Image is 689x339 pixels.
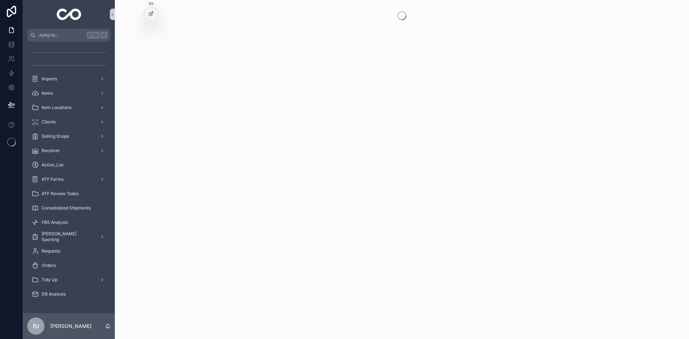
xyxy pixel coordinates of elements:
[42,133,69,139] span: Selling Shops
[33,322,39,330] span: PJ
[27,29,111,42] button: Jump to...CtrlK
[23,42,115,310] div: scrollable content
[50,322,92,330] p: [PERSON_NAME]
[27,230,111,243] a: [PERSON_NAME] Sporting
[42,291,66,297] span: DB Analysis
[42,148,60,154] span: Receiver
[27,288,111,301] a: DB Analysis
[27,173,111,186] a: ATF Forms
[27,101,111,114] a: Item Locations
[42,176,64,182] span: ATF Forms
[27,245,111,258] a: Requests
[42,277,57,283] span: Tidy Up
[27,187,111,200] a: ATF Review Tasks
[42,105,71,110] span: Item Locations
[101,32,107,38] span: K
[87,32,100,39] span: Ctrl
[38,32,84,38] span: Jump to...
[42,119,56,125] span: Clients
[27,116,111,128] a: Clients
[42,162,64,168] span: Action_List
[27,87,111,100] a: Items
[27,130,111,143] a: Selling Shops
[42,205,91,211] span: Consolidated Shipments
[27,202,111,215] a: Consolidated Shipments
[57,9,81,20] img: App logo
[42,220,68,225] span: FBS Analysis
[27,72,111,85] a: Imports
[42,248,60,254] span: Requests
[42,263,56,268] span: Orders
[42,231,94,243] span: [PERSON_NAME] Sporting
[27,273,111,286] a: Tidy Up
[27,159,111,171] a: Action_List
[42,90,53,96] span: Items
[42,76,57,82] span: Imports
[27,144,111,157] a: Receiver
[27,216,111,229] a: FBS Analysis
[42,191,79,197] span: ATF Review Tasks
[27,259,111,272] a: Orders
